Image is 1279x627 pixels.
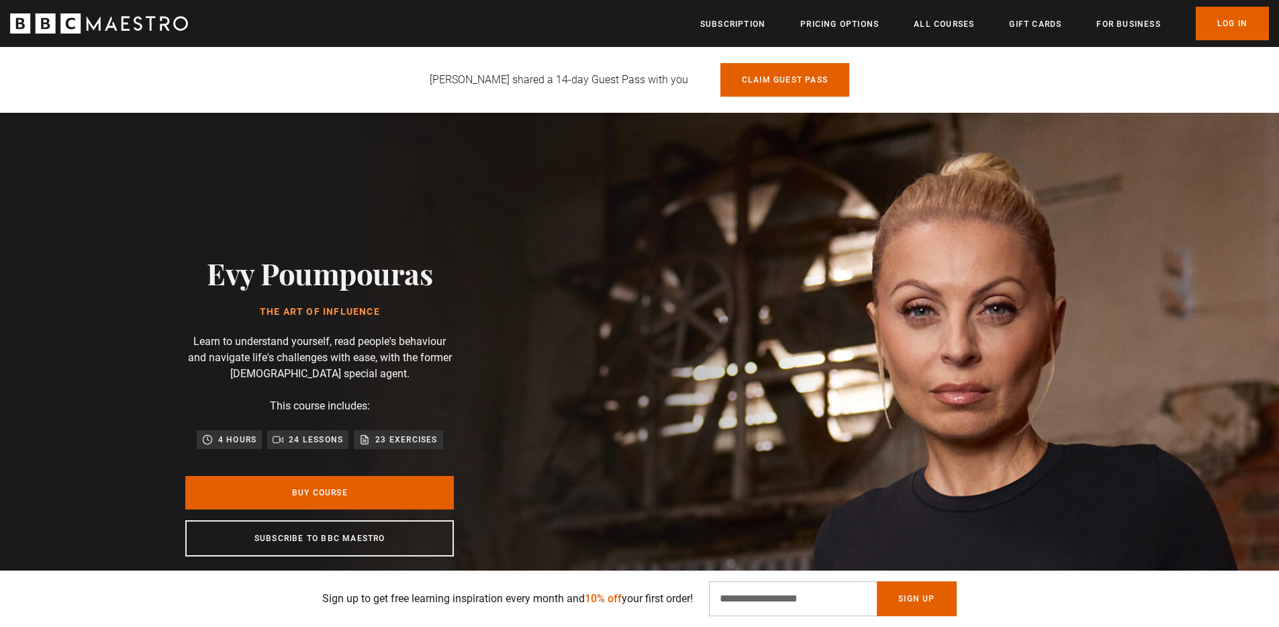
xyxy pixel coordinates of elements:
h1: The Art of Influence [207,307,432,318]
svg: BBC Maestro [10,13,188,34]
p: This course includes: [270,398,370,414]
nav: Primary [700,7,1269,40]
h2: Evy Poumpouras [207,256,432,290]
a: Subscription [700,17,765,31]
a: Claim guest pass [720,63,849,97]
button: Sign Up [877,581,956,616]
span: 10% off [585,592,622,605]
p: [PERSON_NAME] shared a 14-day Guest Pass with you [430,72,688,88]
a: Log In [1196,7,1269,40]
p: 4 hours [218,433,256,446]
a: All Courses [914,17,974,31]
p: Sign up to get free learning inspiration every month and your first order! [322,591,693,607]
a: Buy Course [185,476,454,510]
p: 24 lessons [289,433,343,446]
a: Gift Cards [1009,17,1061,31]
a: Pricing Options [800,17,879,31]
a: Subscribe to BBC Maestro [185,520,454,557]
p: 23 exercises [375,433,437,446]
a: For business [1096,17,1160,31]
p: Learn to understand yourself, read people's behaviour and navigate life's challenges with ease, w... [185,334,454,382]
